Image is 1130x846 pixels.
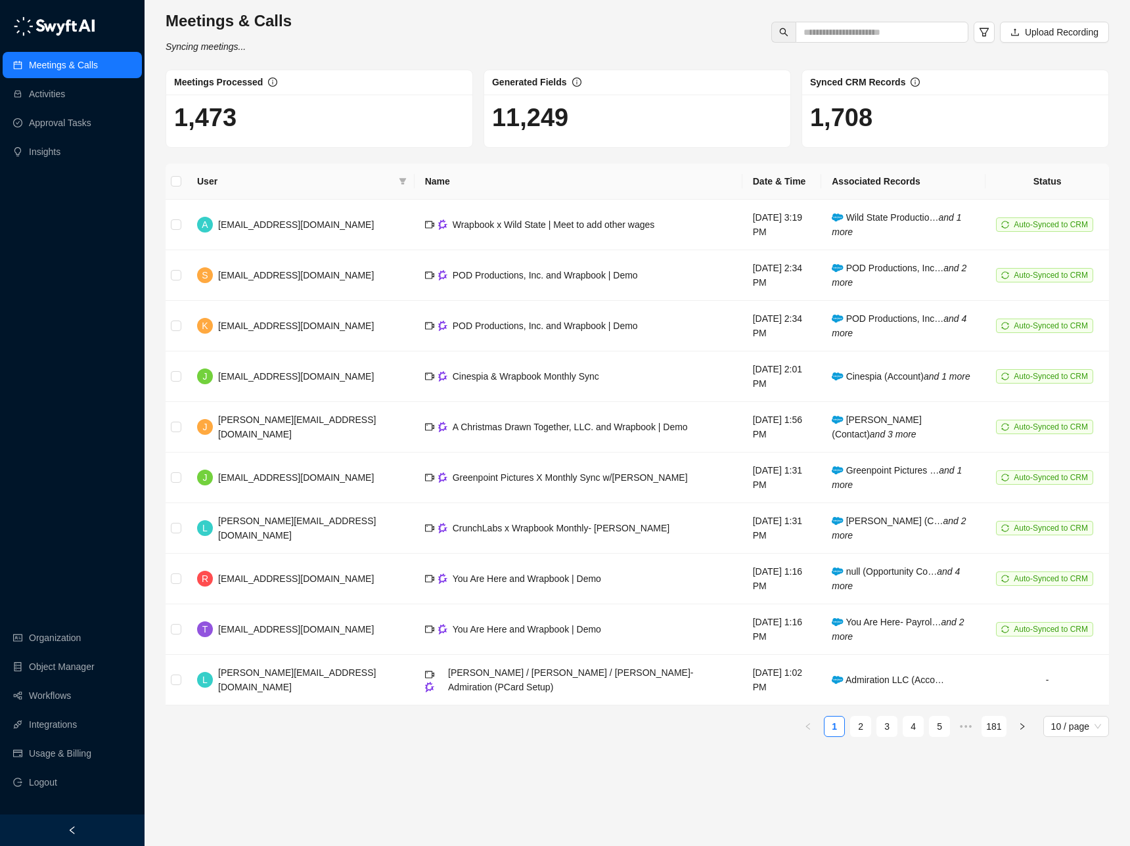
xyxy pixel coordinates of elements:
[982,717,1005,736] a: 181
[1014,271,1088,280] span: Auto-Synced to CRM
[166,41,246,52] i: Syncing meetings...
[202,268,208,282] span: S
[425,422,434,432] span: video-camera
[832,617,964,642] span: You Are Here- Payrol…
[832,617,964,642] i: and 2 more
[742,503,822,554] td: [DATE] 1:31 PM
[453,270,638,280] span: POD Productions, Inc. and Wrapbook | Demo
[876,716,897,737] li: 3
[1001,474,1009,481] span: sync
[742,164,822,200] th: Date & Time
[218,624,374,634] span: [EMAIL_ADDRESS][DOMAIN_NAME]
[1025,25,1098,39] span: Upload Recording
[1014,523,1088,533] span: Auto-Synced to CRM
[438,270,447,280] img: gong-Dwh8HbPa.png
[492,77,567,87] span: Generated Fields
[13,778,22,787] span: logout
[955,716,976,737] li: Next 5 Pages
[438,219,447,229] img: gong-Dwh8HbPa.png
[742,402,822,453] td: [DATE] 1:56 PM
[742,250,822,301] td: [DATE] 2:34 PM
[1000,22,1109,43] button: Upload Recording
[877,717,897,736] a: 3
[742,453,822,503] td: [DATE] 1:31 PM
[832,263,966,288] i: and 2 more
[202,319,208,333] span: K
[1001,271,1009,279] span: sync
[1043,716,1109,737] div: Page Size
[202,217,208,232] span: A
[985,655,1109,705] td: -
[166,11,292,32] h3: Meetings & Calls
[29,769,57,795] span: Logout
[453,321,638,331] span: POD Productions, Inc. and Wrapbook | Demo
[425,321,434,330] span: video-camera
[1018,723,1026,730] span: right
[870,429,916,439] i: and 3 more
[174,102,464,133] h1: 1,473
[202,622,208,636] span: T
[1088,803,1123,838] iframe: Open customer support
[832,313,966,338] i: and 4 more
[742,604,822,655] td: [DATE] 1:16 PM
[202,571,208,586] span: R
[453,573,601,584] span: You Are Here and Wrapbook | Demo
[453,523,669,533] span: CrunchLabs x Wrapbook Monthly- [PERSON_NAME]
[438,371,447,381] img: gong-Dwh8HbPa.png
[832,212,961,237] span: Wild State Productio…
[1014,422,1088,432] span: Auto-Synced to CRM
[453,472,688,483] span: Greenpoint Pictures X Monthly Sync w/[PERSON_NAME]
[924,371,970,382] i: and 1 more
[203,420,208,434] span: J
[1014,625,1088,634] span: Auto-Synced to CRM
[218,414,376,439] span: [PERSON_NAME][EMAIL_ADDRESS][DOMAIN_NAME]
[851,717,870,736] a: 2
[911,78,920,87] span: info-circle
[29,711,77,738] a: Integrations
[798,716,819,737] button: left
[779,28,788,37] span: search
[425,523,434,533] span: video-camera
[832,516,966,541] i: and 2 more
[930,717,949,736] a: 5
[810,77,905,87] span: Synced CRM Records
[29,81,65,107] a: Activities
[425,625,434,634] span: video-camera
[1012,716,1033,737] button: right
[1051,717,1101,736] span: 10 / page
[955,716,976,737] span: •••
[832,566,960,591] span: null (Opportunity Co…
[821,164,985,200] th: Associated Records
[1010,28,1020,37] span: upload
[29,625,81,651] a: Organization
[1012,716,1033,737] li: Next Page
[425,574,434,583] span: video-camera
[1001,221,1009,229] span: sync
[218,516,376,541] span: [PERSON_NAME][EMAIL_ADDRESS][DOMAIN_NAME]
[1001,524,1009,532] span: sync
[29,740,91,767] a: Usage & Billing
[742,554,822,604] td: [DATE] 1:16 PM
[399,177,407,185] span: filter
[218,472,374,483] span: [EMAIL_ADDRESS][DOMAIN_NAME]
[982,716,1006,737] li: 181
[29,139,60,165] a: Insights
[1001,625,1009,633] span: sync
[1001,575,1009,583] span: sync
[29,654,95,680] a: Object Manager
[825,717,844,736] a: 1
[824,716,845,737] li: 1
[832,414,922,439] span: [PERSON_NAME] (Contact)
[396,171,409,191] span: filter
[438,472,447,482] img: gong-Dwh8HbPa.png
[832,212,961,237] i: and 1 more
[742,351,822,402] td: [DATE] 2:01 PM
[453,422,688,432] span: A Christmas Drawn Together, LLC. and Wrapbook | Demo
[425,473,434,482] span: video-camera
[29,52,98,78] a: Meetings & Calls
[453,624,601,634] span: You Are Here and Wrapbook | Demo
[218,219,374,230] span: [EMAIL_ADDRESS][DOMAIN_NAME]
[1014,574,1088,583] span: Auto-Synced to CRM
[68,826,77,835] span: left
[832,371,970,382] span: Cinespia (Account)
